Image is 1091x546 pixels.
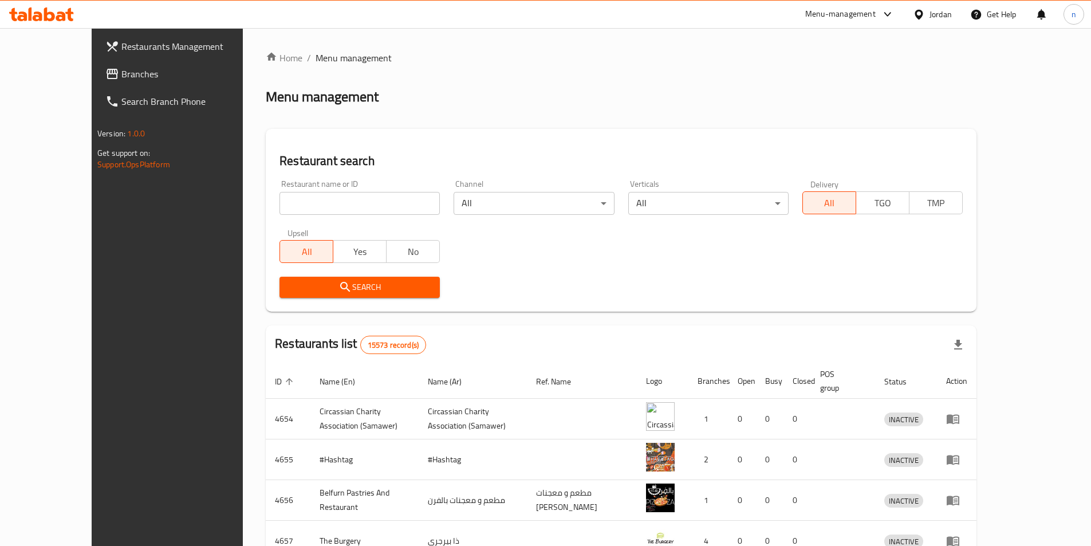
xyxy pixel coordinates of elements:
button: All [802,191,856,214]
h2: Restaurants list [275,335,426,354]
span: All [285,243,329,260]
div: Total records count [360,336,426,354]
span: No [391,243,435,260]
span: Name (En) [320,375,370,388]
h2: Menu management [266,88,379,106]
a: Search Branch Phone [96,88,274,115]
div: All [454,192,614,215]
td: 2 [688,439,728,480]
div: All [628,192,789,215]
td: #Hashtag [310,439,419,480]
img: ​Circassian ​Charity ​Association​ (Samawer) [646,402,675,431]
th: Open [728,364,756,399]
div: Menu-management [805,7,876,21]
td: ​Circassian ​Charity ​Association​ (Samawer) [419,399,527,439]
a: Support.OpsPlatform [97,157,170,172]
span: 15573 record(s) [361,340,426,351]
span: Branches [121,67,265,81]
span: Ref. Name [536,375,586,388]
span: Version: [97,126,125,141]
a: Branches [96,60,274,88]
button: No [386,240,440,263]
div: Export file [944,331,972,359]
span: 1.0.0 [127,126,145,141]
td: 0 [756,439,783,480]
span: INACTIVE [884,454,923,467]
th: Logo [637,364,688,399]
img: Belfurn Pastries And Restaurant [646,484,675,512]
span: Status [884,375,921,388]
td: مطعم و معجنات [PERSON_NAME] [527,480,637,521]
span: Restaurants Management [121,40,265,53]
span: ID [275,375,297,388]
span: Yes [338,243,382,260]
span: Search [289,280,431,294]
td: 0 [728,480,756,521]
td: 4655 [266,439,310,480]
th: Closed [783,364,811,399]
div: Menu [946,412,967,426]
td: 1 [688,480,728,521]
span: Menu management [316,51,392,65]
span: INACTIVE [884,413,923,426]
div: Menu [946,493,967,507]
span: Get support on: [97,146,150,160]
td: 0 [728,399,756,439]
span: INACTIVE [884,494,923,508]
td: 4654 [266,399,310,439]
td: مطعم و معجنات بالفرن [419,480,527,521]
span: All [808,195,852,211]
label: Upsell [287,229,309,237]
span: Search Branch Phone [121,95,265,108]
div: Jordan [929,8,952,21]
button: All [279,240,333,263]
th: Action [937,364,976,399]
td: 1 [688,399,728,439]
td: 0 [728,439,756,480]
span: TGO [861,195,905,211]
td: 0 [783,480,811,521]
td: 4656 [266,480,310,521]
button: TMP [909,191,963,214]
td: 0 [756,399,783,439]
span: POS group [820,367,861,395]
button: TGO [856,191,909,214]
label: Delivery [810,180,839,188]
input: Search for restaurant name or ID.. [279,192,440,215]
span: n [1072,8,1076,21]
button: Search [279,277,440,298]
a: Home [266,51,302,65]
a: Restaurants Management [96,33,274,60]
span: TMP [914,195,958,211]
td: 0 [783,399,811,439]
h2: Restaurant search [279,152,963,170]
td: Belfurn Pastries And Restaurant [310,480,419,521]
th: Branches [688,364,728,399]
div: Menu [946,453,967,466]
td: 0 [756,480,783,521]
img: #Hashtag [646,443,675,472]
td: #Hashtag [419,439,527,480]
td: 0 [783,439,811,480]
li: / [307,51,311,65]
span: Name (Ar) [428,375,476,388]
button: Yes [333,240,387,263]
th: Busy [756,364,783,399]
nav: breadcrumb [266,51,976,65]
td: ​Circassian ​Charity ​Association​ (Samawer) [310,399,419,439]
div: INACTIVE [884,413,923,426]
